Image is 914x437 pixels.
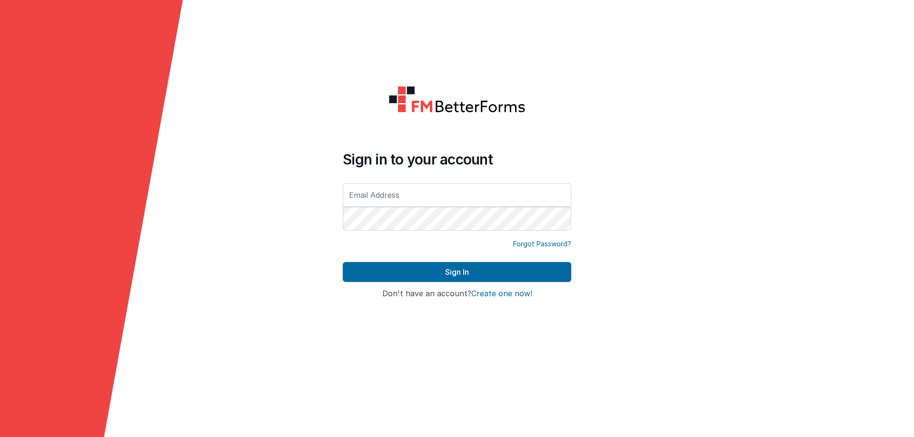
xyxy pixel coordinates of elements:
a: Forgot Password? [513,239,571,249]
input: Email Address [343,183,571,207]
h4: Don't have an account? [343,290,571,298]
h4: Sign in to your account [343,151,571,168]
button: Create one now! [471,290,532,298]
button: Sign In [343,262,571,282]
